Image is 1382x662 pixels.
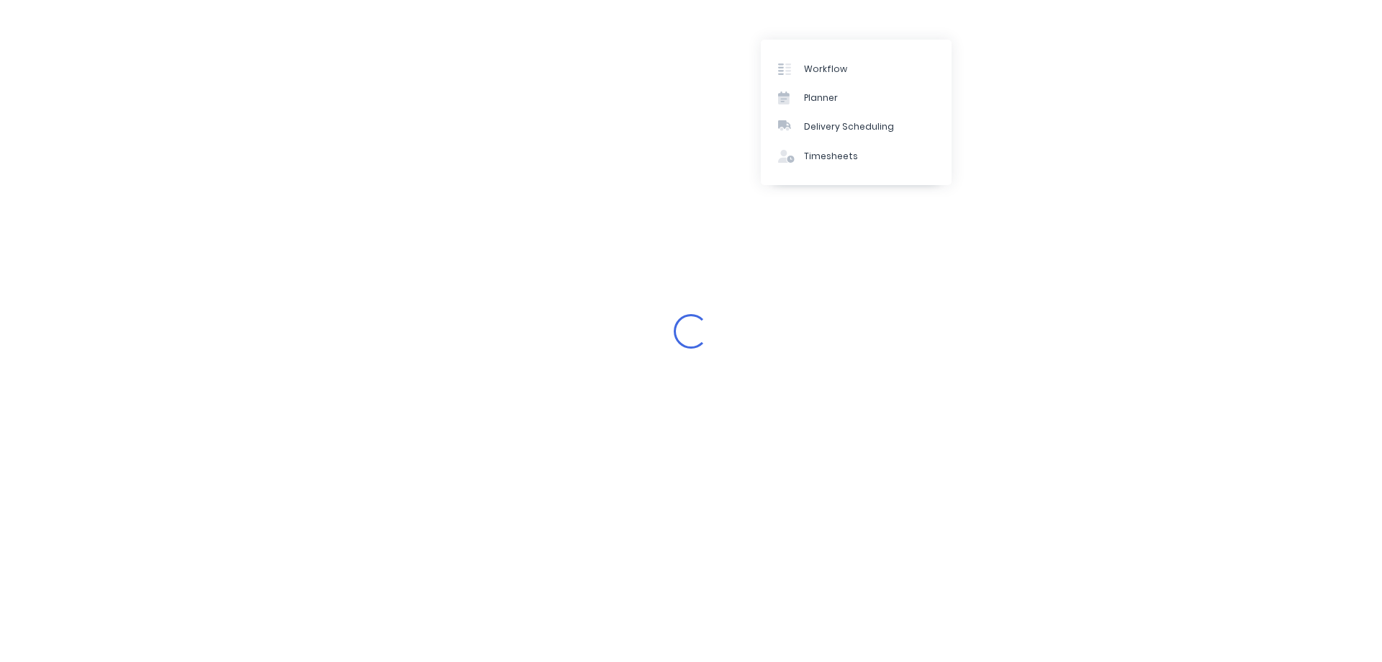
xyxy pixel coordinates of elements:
[761,54,952,83] a: Workflow
[804,63,847,76] div: Workflow
[761,112,952,141] a: Delivery Scheduling
[761,84,952,112] a: Planner
[804,91,838,104] div: Planner
[761,142,952,171] a: Timesheets
[804,120,894,133] div: Delivery Scheduling
[804,150,858,163] div: Timesheets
